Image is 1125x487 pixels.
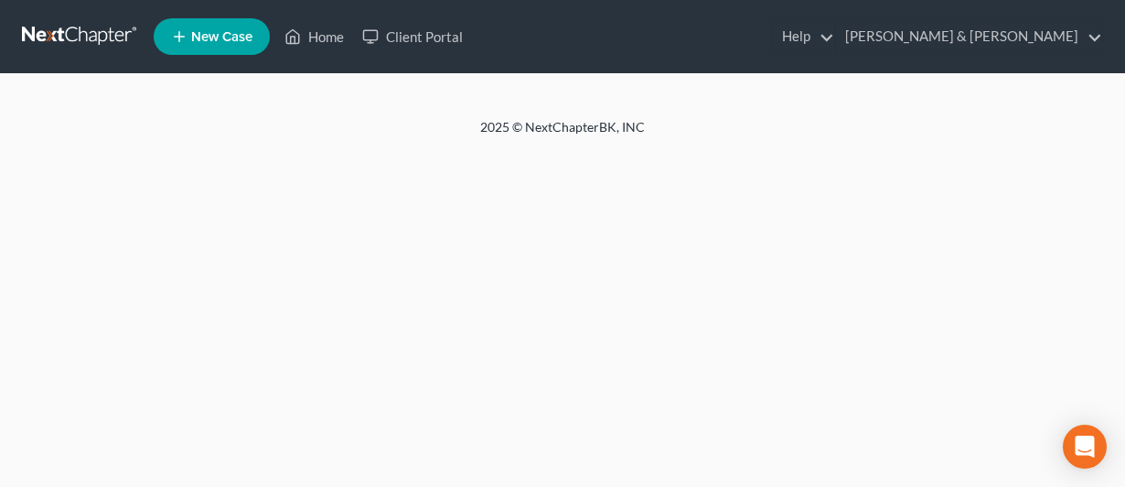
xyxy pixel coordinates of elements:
a: Client Portal [353,20,472,53]
new-legal-case-button: New Case [154,18,270,55]
a: Help [773,20,834,53]
a: Home [275,20,353,53]
div: Open Intercom Messenger [1063,425,1107,469]
a: [PERSON_NAME] & [PERSON_NAME] [836,20,1102,53]
div: 2025 © NextChapterBK, INC [41,118,1084,151]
